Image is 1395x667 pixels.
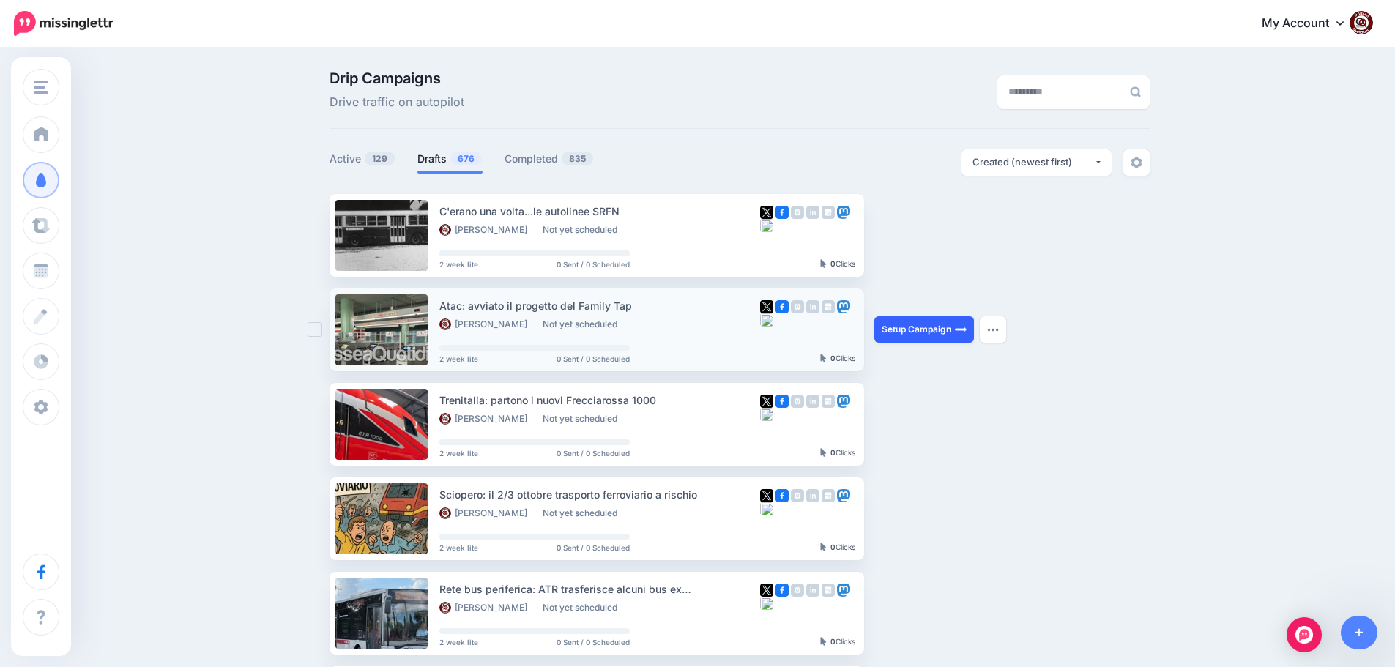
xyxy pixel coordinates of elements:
[557,544,630,551] span: 0 Sent / 0 Scheduled
[820,543,855,552] div: Clicks
[543,507,625,519] li: Not yet scheduled
[760,313,773,327] img: bluesky-grey-square.png
[760,300,773,313] img: twitter-square.png
[330,71,464,86] span: Drip Campaigns
[439,355,478,362] span: 2 week lite
[837,395,850,408] img: mastodon-square.png
[439,413,535,425] li: [PERSON_NAME]
[806,300,819,313] img: linkedin-grey-square.png
[439,203,760,220] div: C'erano una volta...le autolinee SRFN
[830,354,836,362] b: 0
[791,300,804,313] img: instagram-grey-square.png
[557,355,630,362] span: 0 Sent / 0 Scheduled
[439,507,535,519] li: [PERSON_NAME]
[837,489,850,502] img: mastodon-square.png
[1287,617,1322,652] div: Open Intercom Messenger
[439,486,760,503] div: Sciopero: il 2/3 ottobre trasporto ferroviario a rischio
[972,155,1094,169] div: Created (newest first)
[806,489,819,502] img: linkedin-grey-square.png
[557,638,630,646] span: 0 Sent / 0 Scheduled
[439,224,535,236] li: [PERSON_NAME]
[439,544,478,551] span: 2 week lite
[439,602,535,614] li: [PERSON_NAME]
[439,318,535,330] li: [PERSON_NAME]
[775,395,789,408] img: facebook-square.png
[820,637,827,646] img: pointer-grey-darker.png
[439,450,478,457] span: 2 week lite
[760,408,773,421] img: bluesky-grey-square.png
[505,150,594,168] a: Completed835
[822,300,835,313] img: google_business-grey-square.png
[830,637,836,646] b: 0
[822,206,835,219] img: google_business-grey-square.png
[557,261,630,268] span: 0 Sent / 0 Scheduled
[820,543,827,551] img: pointer-grey-darker.png
[822,584,835,597] img: google_business-grey-square.png
[820,260,855,269] div: Clicks
[822,395,835,408] img: google_business-grey-square.png
[760,502,773,515] img: bluesky-grey-square.png
[775,489,789,502] img: facebook-square.png
[961,149,1112,176] button: Created (newest first)
[439,581,760,597] div: Rete bus periferica: ATR trasferisce alcuni bus ex [GEOGRAPHIC_DATA] TPL a BIS
[557,450,630,457] span: 0 Sent / 0 Scheduled
[775,206,789,219] img: facebook-square.png
[837,206,850,219] img: mastodon-square.png
[365,152,395,165] span: 129
[760,584,773,597] img: twitter-square.png
[874,316,974,343] a: Setup Campaign
[820,448,827,457] img: pointer-grey-darker.png
[987,327,999,332] img: dots.png
[775,300,789,313] img: facebook-square.png
[1131,157,1142,168] img: settings-grey.png
[760,597,773,610] img: bluesky-grey-square.png
[760,219,773,232] img: bluesky-grey-square.png
[760,489,773,502] img: twitter-square.png
[837,300,850,313] img: mastodon-square.png
[760,395,773,408] img: twitter-square.png
[439,392,760,409] div: Trenitalia: partono i nuovi Frecciarossa 1000
[830,543,836,551] b: 0
[806,395,819,408] img: linkedin-grey-square.png
[439,297,760,314] div: Atac: avviato il progetto del Family Tap
[791,395,804,408] img: instagram-grey-square.png
[562,152,593,165] span: 835
[820,354,827,362] img: pointer-grey-darker.png
[791,584,804,597] img: instagram-grey-square.png
[830,259,836,268] b: 0
[830,448,836,457] b: 0
[760,206,773,219] img: twitter-square.png
[820,354,855,363] div: Clicks
[820,638,855,646] div: Clicks
[791,489,804,502] img: instagram-grey-square.png
[820,449,855,458] div: Clicks
[543,413,625,425] li: Not yet scheduled
[450,152,482,165] span: 676
[775,584,789,597] img: facebook-square.png
[34,81,48,94] img: menu.png
[439,638,478,646] span: 2 week lite
[837,584,850,597] img: mastodon-square.png
[822,489,835,502] img: google_business-grey-square.png
[1247,6,1373,42] a: My Account
[543,602,625,614] li: Not yet scheduled
[14,11,113,36] img: Missinglettr
[1130,86,1141,97] img: search-grey-6.png
[330,150,395,168] a: Active129
[820,259,827,268] img: pointer-grey-darker.png
[806,206,819,219] img: linkedin-grey-square.png
[543,318,625,330] li: Not yet scheduled
[543,224,625,236] li: Not yet scheduled
[806,584,819,597] img: linkedin-grey-square.png
[791,206,804,219] img: instagram-grey-square.png
[330,93,464,112] span: Drive traffic on autopilot
[417,150,483,168] a: Drafts676
[955,324,967,335] img: arrow-long-right-white.png
[439,261,478,268] span: 2 week lite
